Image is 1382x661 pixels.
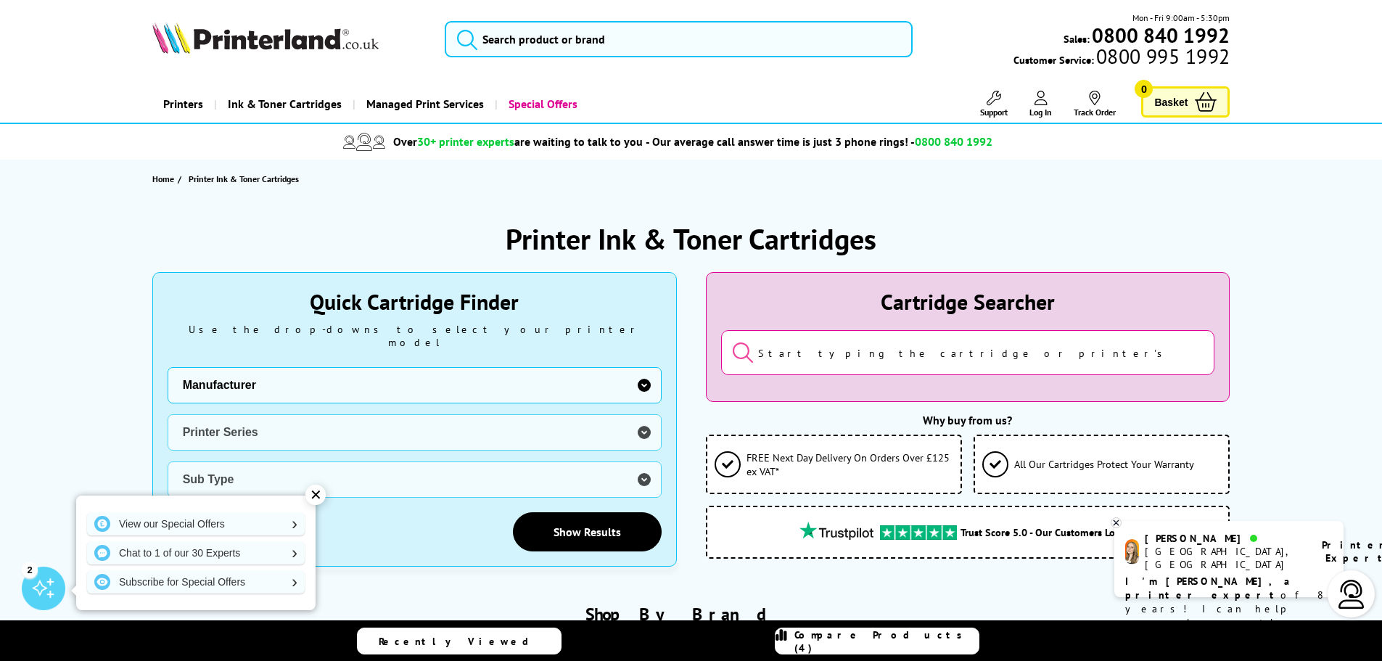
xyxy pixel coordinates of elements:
[445,21,913,57] input: Search product or brand
[1092,22,1230,49] b: 0800 840 1992
[1029,107,1052,118] span: Log In
[961,525,1142,539] span: Trust Score 5.0 - Our Customers Love Us!
[1090,28,1230,42] a: 0800 840 1992
[1013,49,1230,67] span: Customer Service:
[721,330,1215,375] input: Start typing the cartridge or printer's name...
[513,512,662,551] a: Show Results
[706,413,1230,427] div: Why buy from us?
[22,562,38,578] div: 2
[980,91,1008,118] a: Support
[1074,91,1116,118] a: Track Order
[1141,86,1230,118] a: Basket 0
[87,570,305,594] a: Subscribe for Special Offers
[794,628,979,654] span: Compare Products (4)
[1064,32,1090,46] span: Sales:
[1094,49,1230,63] span: 0800 995 1992
[353,86,495,123] a: Managed Print Services
[189,173,299,184] span: Printer Ink & Toner Cartridges
[379,635,543,648] span: Recently Viewed
[1132,11,1230,25] span: Mon - Fri 9:00am - 5:30pm
[915,134,992,149] span: 0800 840 1992
[87,541,305,564] a: Chat to 1 of our 30 Experts
[1014,457,1194,471] span: All Our Cartridges Protect Your Warranty
[357,628,562,654] a: Recently Viewed
[1154,92,1188,112] span: Basket
[1029,91,1052,118] a: Log In
[214,86,353,123] a: Ink & Toner Cartridges
[168,287,662,316] div: Quick Cartridge Finder
[168,323,662,349] div: Use the drop-downs to select your printer model
[152,22,427,57] a: Printerland Logo
[506,220,876,258] h1: Printer Ink & Toner Cartridges
[721,287,1215,316] div: Cartridge Searcher
[775,628,979,654] a: Compare Products (4)
[87,512,305,535] a: View our Special Offers
[152,603,1230,625] h2: Shop By Brand
[152,22,379,54] img: Printerland Logo
[152,86,214,123] a: Printers
[1083,153,1382,661] iframe: chat window
[646,134,992,149] span: - Our average call answer time is just 3 phone rings! -
[152,171,178,186] a: Home
[1135,80,1153,98] span: 0
[393,134,643,149] span: Over are waiting to talk to you
[228,86,342,123] span: Ink & Toner Cartridges
[880,525,957,540] img: trustpilot rating
[495,86,588,123] a: Special Offers
[746,451,953,478] span: FREE Next Day Delivery On Orders Over £125 ex VAT*
[793,522,880,540] img: trustpilot rating
[980,107,1008,118] span: Support
[305,485,326,505] div: ✕
[417,134,514,149] span: 30+ printer experts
